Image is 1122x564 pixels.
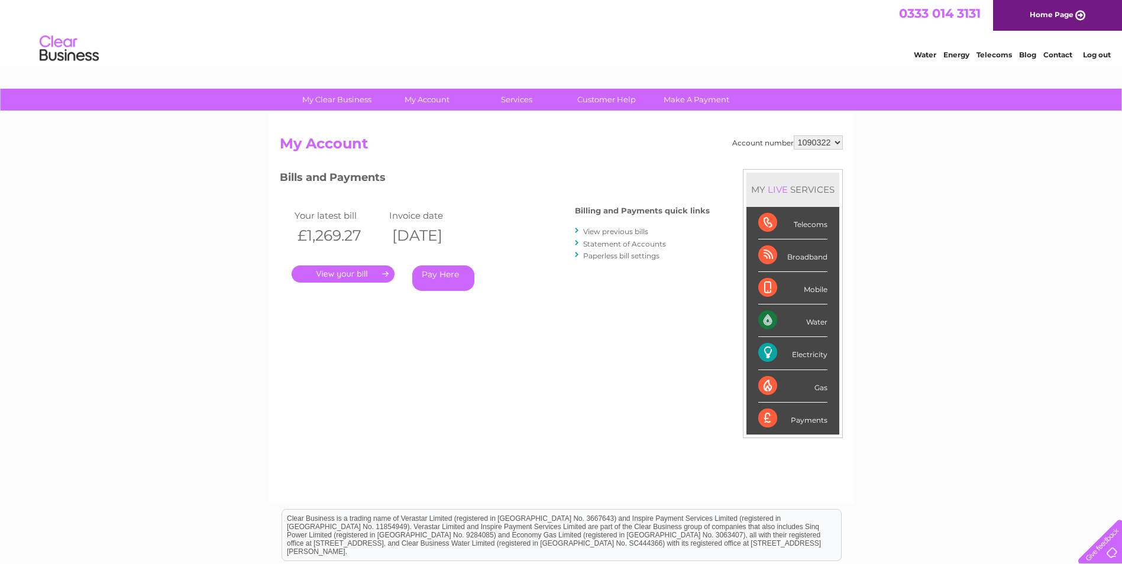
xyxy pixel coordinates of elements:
[758,337,827,369] div: Electricity
[732,135,843,150] div: Account number
[288,89,386,111] a: My Clear Business
[558,89,655,111] a: Customer Help
[1043,50,1072,59] a: Contact
[292,208,386,223] td: Your latest bill
[758,272,827,304] div: Mobile
[280,169,710,190] h3: Bills and Payments
[977,50,1012,59] a: Telecoms
[386,208,481,223] td: Invoice date
[386,223,481,248] th: [DATE]
[943,50,969,59] a: Energy
[280,135,843,158] h2: My Account
[758,304,827,337] div: Water
[583,227,648,236] a: View previous bills
[648,89,745,111] a: Make A Payment
[378,89,476,111] a: My Account
[1083,50,1111,59] a: Log out
[765,184,790,195] div: LIVE
[583,239,666,248] a: Statement of Accounts
[1019,50,1036,59] a: Blog
[914,50,936,59] a: Water
[583,251,659,260] a: Paperless bill settings
[758,239,827,272] div: Broadband
[758,403,827,435] div: Payments
[292,265,395,283] a: .
[758,207,827,239] div: Telecoms
[282,7,841,57] div: Clear Business is a trading name of Verastar Limited (registered in [GEOGRAPHIC_DATA] No. 3667643...
[575,206,710,215] h4: Billing and Payments quick links
[412,265,474,291] a: Pay Here
[292,223,386,248] th: £1,269.27
[468,89,565,111] a: Services
[899,6,981,21] a: 0333 014 3131
[758,370,827,403] div: Gas
[746,173,839,206] div: MY SERVICES
[39,31,99,67] img: logo.png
